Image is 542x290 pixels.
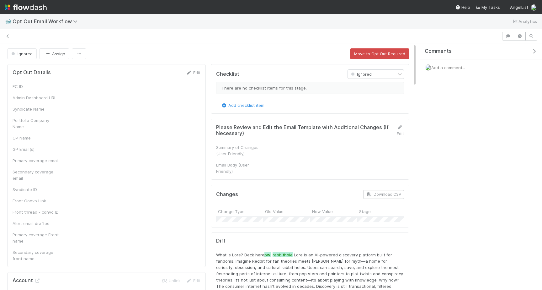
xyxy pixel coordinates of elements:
[161,278,181,283] a: Unlink
[216,206,263,216] div: Change Type
[13,146,60,152] div: GP Email(s)
[13,18,81,25] span: Opt Out Email Workflow
[39,48,69,59] button: Assign
[7,48,37,59] button: Ignored
[431,65,465,70] span: Add a comment...
[186,278,200,283] a: Edit
[475,5,500,10] span: My Tasks
[264,252,271,257] span: pw:
[216,71,239,77] h5: Checklist
[13,220,60,227] div: Alert email drafted
[221,103,264,108] a: Add checklist item
[273,252,293,257] span: rabbithole
[216,144,263,157] div: Summary of Changes (User Friendly)
[10,51,33,56] span: Ignored
[13,277,40,284] h5: Account
[13,69,51,76] h5: Opt Out Details
[216,162,263,174] div: Email Body (User Friendly)
[13,117,60,130] div: Portfolio Company Name
[13,135,60,141] div: GP Name
[216,124,391,137] h5: Please Review and Edit the Email Template with Additional Changes (If Necessary)
[510,5,528,10] span: AngelList
[13,198,60,204] div: Front Convo Link
[13,157,60,164] div: Primary coverage email
[13,83,60,90] div: FC ID
[216,238,404,244] h5: Diff
[263,206,310,216] div: Old Value
[455,4,470,10] div: Help
[186,70,200,75] a: Edit
[425,64,431,71] img: avatar_15e6a745-65a2-4f19-9667-febcb12e2fc8.png
[363,190,404,199] button: Download CSV
[425,48,452,54] span: Comments
[216,252,264,257] span: What is Lore? Deck here
[13,249,60,262] div: Secondary coverage front name
[13,95,60,101] div: Admin Dashboard URL
[310,206,357,216] div: New Value
[13,106,60,112] div: Syndicate Name
[396,125,404,136] a: Edit
[350,72,372,77] span: Ignored
[13,186,60,193] div: Syndicate ID
[13,232,60,244] div: Primary coverage Front name
[13,209,60,215] div: Front thread - convo ID
[13,169,60,181] div: Secondary coverage email
[5,2,47,13] img: logo-inverted-e16ddd16eac7371096b0.svg
[512,18,537,25] a: Analytics
[475,4,500,10] a: My Tasks
[216,191,238,198] h5: Changes
[357,206,404,216] div: Stage
[350,48,409,59] button: Move to Opt Out Required
[531,4,537,11] img: avatar_15e6a745-65a2-4f19-9667-febcb12e2fc8.png
[216,82,404,94] div: There are no checklist items for this stage.
[5,19,11,24] span: 🐋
